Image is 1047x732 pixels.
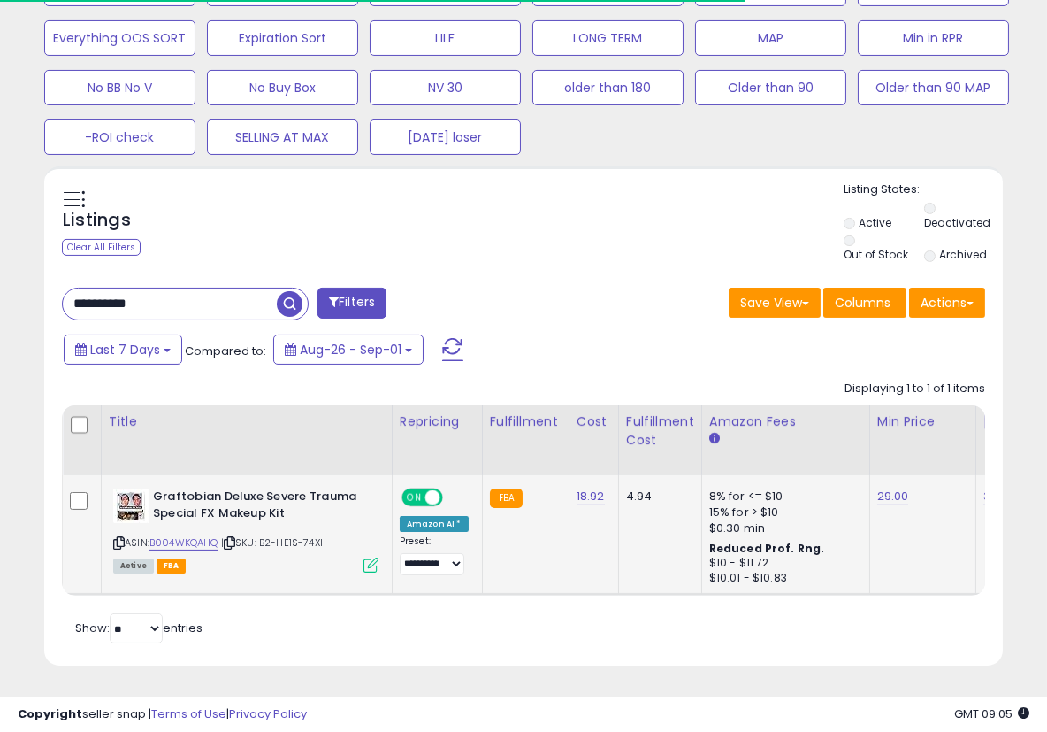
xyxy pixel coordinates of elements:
div: $10.01 - $10.83 [709,571,856,586]
button: Last 7 Days [64,335,182,365]
label: Active [859,215,891,230]
button: NV 30 [370,70,521,105]
button: Older than 90 MAP [858,70,1009,105]
button: [DATE] loser [370,119,521,155]
div: Repricing [400,412,475,431]
b: Reduced Prof. Rng. [709,541,825,556]
button: Min in RPR [858,20,1009,56]
img: 51YZTzjViNL._SL40_.jpg [113,489,149,523]
button: Older than 90 [695,70,846,105]
button: Filters [317,288,386,319]
a: 29.00 [877,488,909,505]
span: Columns [835,294,890,312]
button: Save View [729,288,821,318]
span: Compared to: [185,343,266,359]
span: OFF [440,490,469,505]
span: 2025-09-9 09:05 GMT [954,705,1029,722]
b: Graftobian Deluxe Severe Trauma Special FX Makeup Kit [153,489,368,526]
div: Displaying 1 to 1 of 1 items [844,381,985,397]
div: $0.30 min [709,520,856,536]
a: Terms of Use [151,705,226,722]
span: Aug-26 - Sep-01 [300,341,401,358]
div: $10 - $11.72 [709,556,856,571]
div: Cost [577,412,611,431]
span: Last 7 Days [90,341,160,358]
div: Fulfillment [490,412,562,431]
div: Preset: [400,536,469,575]
button: LONG TERM [532,20,684,56]
button: Aug-26 - Sep-01 [273,335,424,365]
label: Archived [940,247,988,262]
a: B004WKQAHQ [149,536,218,551]
small: Amazon Fees. [709,431,720,447]
div: Title [109,412,385,431]
label: Out of Stock [844,247,908,262]
button: No Buy Box [207,70,358,105]
small: FBA [490,489,523,508]
strong: Copyright [18,705,82,722]
div: Fulfillment Cost [626,412,694,450]
button: MAP [695,20,846,56]
div: 15% for > $10 [709,505,856,520]
button: Columns [823,288,906,318]
span: | SKU: B2-HE1S-74XI [221,536,323,550]
span: FBA [157,559,187,574]
span: ON [403,490,425,505]
p: Listing States: [844,181,1003,198]
button: -ROI check [44,119,195,155]
button: Everything OOS SORT [44,20,195,56]
div: 4.94 [626,489,688,505]
div: Min Price [877,412,968,431]
div: Amazon Fees [709,412,862,431]
div: ASIN: [113,489,378,571]
a: Privacy Policy [229,705,307,722]
div: seller snap | | [18,706,307,723]
button: older than 180 [532,70,684,105]
a: 18.92 [577,488,605,505]
label: Deactivated [924,215,990,230]
button: Actions [909,288,985,318]
a: 39.99 [983,488,1015,505]
div: Clear All Filters [62,239,141,256]
span: Show: entries [75,620,203,636]
h5: Listings [63,208,131,233]
button: SELLING AT MAX [207,119,358,155]
button: Expiration Sort [207,20,358,56]
button: No BB No V [44,70,195,105]
div: 8% for <= $10 [709,489,856,505]
span: All listings currently available for purchase on Amazon [113,559,154,574]
button: LILF [370,20,521,56]
div: Amazon AI * [400,516,469,532]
